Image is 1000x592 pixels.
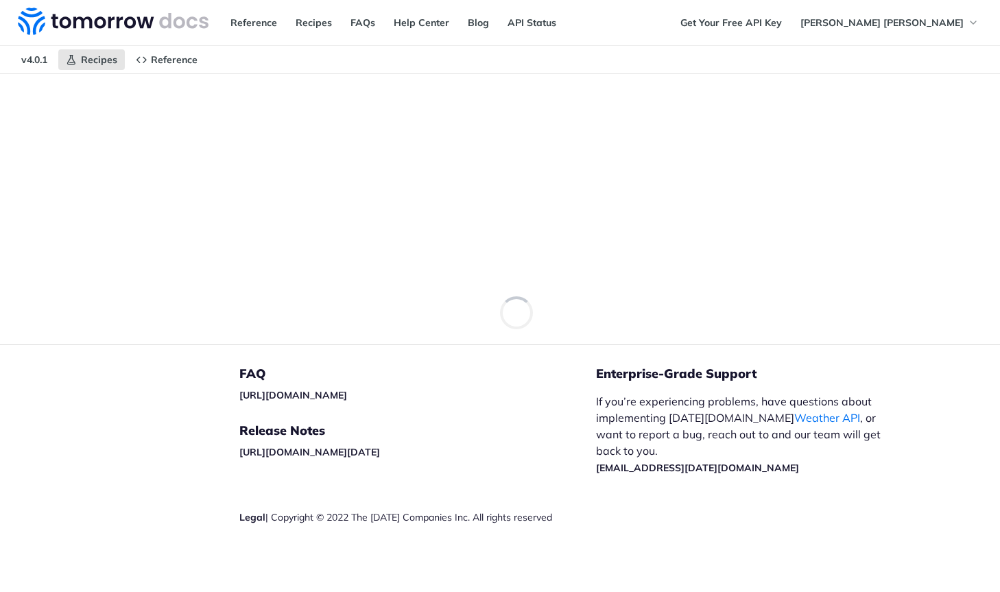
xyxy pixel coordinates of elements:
a: API Status [500,12,564,33]
p: If you’re experiencing problems, have questions about implementing [DATE][DOMAIN_NAME] , or want ... [596,393,895,475]
a: [URL][DOMAIN_NAME][DATE] [239,446,380,458]
a: Reference [223,12,285,33]
a: [EMAIL_ADDRESS][DATE][DOMAIN_NAME] [596,462,799,474]
img: Tomorrow.io Weather API Docs [18,8,209,35]
a: Reference [128,49,205,70]
a: Help Center [386,12,457,33]
a: [URL][DOMAIN_NAME] [239,389,347,401]
button: [PERSON_NAME] [PERSON_NAME] [793,12,986,33]
div: | Copyright © 2022 The [DATE] Companies Inc. All rights reserved [239,510,596,524]
a: Blog [460,12,497,33]
span: v4.0.1 [14,49,55,70]
span: [PERSON_NAME] [PERSON_NAME] [800,16,964,29]
span: Recipes [81,54,117,66]
a: FAQs [343,12,383,33]
a: Legal [239,511,265,523]
span: Reference [151,54,198,66]
h5: Release Notes [239,423,596,439]
a: Weather API [794,411,860,425]
h5: Enterprise-Grade Support [596,366,917,382]
h5: FAQ [239,366,596,382]
a: Recipes [58,49,125,70]
a: Recipes [288,12,340,33]
a: Get Your Free API Key [673,12,789,33]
